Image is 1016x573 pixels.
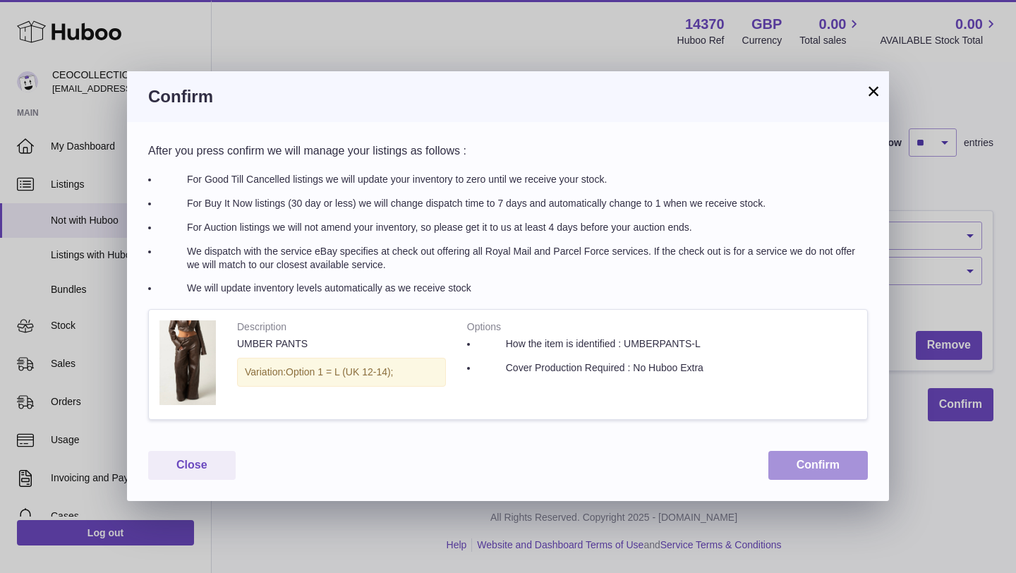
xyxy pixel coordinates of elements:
span: Option 1 = L (UK 12-14); [286,366,393,378]
li: For Buy It Now listings (30 day or less) we will change dispatch time to 7 days and automatically... [159,197,868,210]
li: For Good Till Cancelled listings we will update your inventory to zero until we receive your stock. [159,173,868,186]
li: Cover Production Required : No Huboo Extra [478,361,727,375]
img: B4DC9B63-8596-41BB-BA4C-50B5CEE376D8.png [159,320,216,405]
button: Close [148,451,236,480]
div: Variation: [237,358,446,387]
li: For Auction listings we will not amend your inventory, so please get it to us at least 4 days bef... [159,221,868,234]
td: UMBER PANTS [226,310,456,419]
h3: Confirm [148,85,868,108]
strong: Options [467,320,727,337]
button: Confirm [768,451,868,480]
li: We will update inventory levels automatically as we receive stock [159,282,868,295]
li: How the item is identified : UMBERPANTS-L [478,337,727,351]
button: × [865,83,882,99]
p: After you press confirm we will manage your listings as follows : [148,143,868,159]
strong: Description [237,320,446,337]
li: We dispatch with the service eBay specifies at check out offering all Royal Mail and Parcel Force... [159,245,868,272]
